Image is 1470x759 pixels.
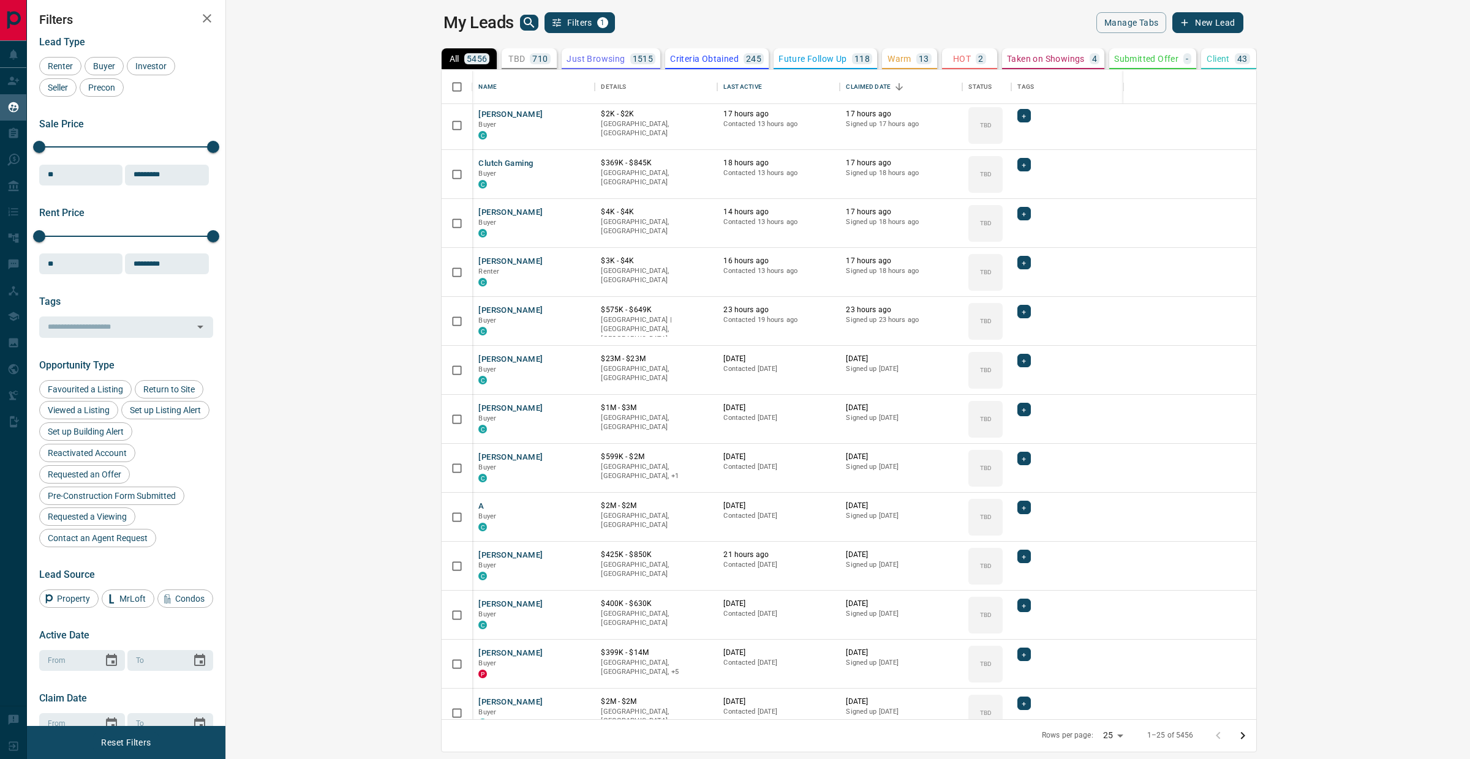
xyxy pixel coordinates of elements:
[601,707,711,726] p: [GEOGRAPHIC_DATA], [GEOGRAPHIC_DATA]
[478,648,543,659] button: [PERSON_NAME]
[846,413,956,423] p: Signed up [DATE]
[1017,256,1030,269] div: +
[478,621,487,629] div: condos.ca
[601,217,711,236] p: [GEOGRAPHIC_DATA], [GEOGRAPHIC_DATA]
[39,118,84,130] span: Sale Price
[157,589,213,608] div: Condos
[980,512,992,522] p: TBD
[1017,207,1030,220] div: +
[846,315,956,325] p: Signed up 23 hours ago
[1017,158,1030,171] div: +
[953,54,971,63] p: HOT
[601,511,711,530] p: [GEOGRAPHIC_DATA], [GEOGRAPHIC_DATA]
[846,109,956,119] p: 17 hours ago
[846,207,956,217] p: 17 hours ago
[601,560,711,579] p: [GEOGRAPHIC_DATA], [GEOGRAPHIC_DATA]
[717,70,840,104] div: Last Active
[1017,550,1030,563] div: +
[1017,109,1030,122] div: +
[601,609,711,628] p: [GEOGRAPHIC_DATA], [GEOGRAPHIC_DATA]
[39,569,95,580] span: Lead Source
[478,452,543,463] button: [PERSON_NAME]
[1017,354,1030,367] div: +
[39,589,99,608] div: Property
[478,403,543,414] button: [PERSON_NAME]
[846,364,956,374] p: Signed up [DATE]
[746,54,761,63] p: 245
[723,609,834,619] p: Contacted [DATE]
[846,707,956,717] p: Signed up [DATE]
[567,54,625,63] p: Just Browsing
[846,70,891,104] div: Claimed Date
[1237,54,1248,63] p: 43
[478,170,496,178] span: Buyer
[601,70,626,104] div: Details
[846,560,956,570] p: Signed up [DATE]
[846,168,956,178] p: Signed up 18 hours ago
[478,219,496,226] span: Buyer
[43,427,128,436] span: Set up Building Alert
[1022,648,1026,660] span: +
[723,70,761,104] div: Last Active
[840,70,962,104] div: Claimed Date
[1096,12,1166,33] button: Manage Tabs
[43,469,126,479] span: Requested an Offer
[121,401,209,419] div: Set up Listing Alert
[39,78,77,97] div: Seller
[968,70,992,104] div: Status
[723,256,834,266] p: 16 hours ago
[80,78,124,97] div: Precon
[723,697,834,707] p: [DATE]
[478,376,487,384] div: condos.ca
[846,452,956,462] p: [DATE]
[601,119,711,138] p: [GEOGRAPHIC_DATA], [GEOGRAPHIC_DATA]
[723,403,834,413] p: [DATE]
[978,54,983,63] p: 2
[846,599,956,609] p: [DATE]
[601,109,711,119] p: $2K - $2K
[139,384,199,394] span: Return to Site
[443,13,514,32] h1: My Leads
[39,629,89,641] span: Active Date
[478,109,543,121] button: [PERSON_NAME]
[1022,599,1026,611] span: +
[980,708,992,717] p: TBD
[601,462,711,481] p: Toronto
[723,354,834,364] p: [DATE]
[1017,648,1030,661] div: +
[723,217,834,227] p: Contacted 13 hours ago
[723,599,834,609] p: [DATE]
[99,648,124,673] button: Choose date
[846,256,956,266] p: 17 hours ago
[102,589,154,608] div: MrLoft
[1022,403,1026,416] span: +
[478,316,496,324] span: Buyer
[1022,256,1026,269] span: +
[1022,110,1026,122] span: +
[478,659,496,667] span: Buyer
[601,256,711,266] p: $3K - $4K
[723,315,834,325] p: Contacted 19 hours ago
[601,364,711,383] p: [GEOGRAPHIC_DATA], [GEOGRAPHIC_DATA]
[601,658,711,677] p: Midtown, Clarington, Scugog, Vancouver, Port Colborne
[980,659,992,668] p: TBD
[723,168,834,178] p: Contacted 13 hours ago
[192,318,209,335] button: Open
[478,207,543,219] button: [PERSON_NAME]
[980,121,992,130] p: TBD
[601,305,711,315] p: $575K - $649K
[115,594,150,604] span: MrLoft
[39,422,132,441] div: Set up Building Alert
[601,697,711,707] p: $2M - $2M
[99,712,124,736] button: Choose date
[478,158,533,170] button: Clutch Gaming
[478,697,543,708] button: [PERSON_NAME]
[39,444,135,462] div: Reactivated Account
[84,83,119,92] span: Precon
[723,364,834,374] p: Contacted [DATE]
[601,315,711,344] p: [GEOGRAPHIC_DATA] | [GEOGRAPHIC_DATA], [GEOGRAPHIC_DATA]
[187,648,212,673] button: Choose date
[1022,452,1026,465] span: +
[723,550,834,560] p: 21 hours ago
[846,119,956,129] p: Signed up 17 hours ago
